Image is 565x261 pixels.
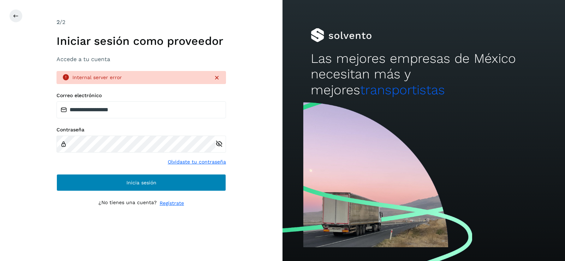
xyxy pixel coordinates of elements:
a: Regístrate [160,200,184,207]
h3: Accede a tu cuenta [56,56,226,63]
label: Contraseña [56,127,226,133]
h2: Las mejores empresas de México necesitan más y mejores [311,51,537,98]
a: Olvidaste tu contraseña [168,158,226,166]
h1: Iniciar sesión como proveedor [56,34,226,48]
span: transportistas [360,82,445,97]
button: Inicia sesión [56,174,226,191]
p: ¿No tienes una cuenta? [99,200,157,207]
span: Inicia sesión [126,180,156,185]
label: Correo electrónico [56,93,226,99]
iframe: reCAPTCHA [88,215,195,243]
div: Internal server error [72,74,208,81]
